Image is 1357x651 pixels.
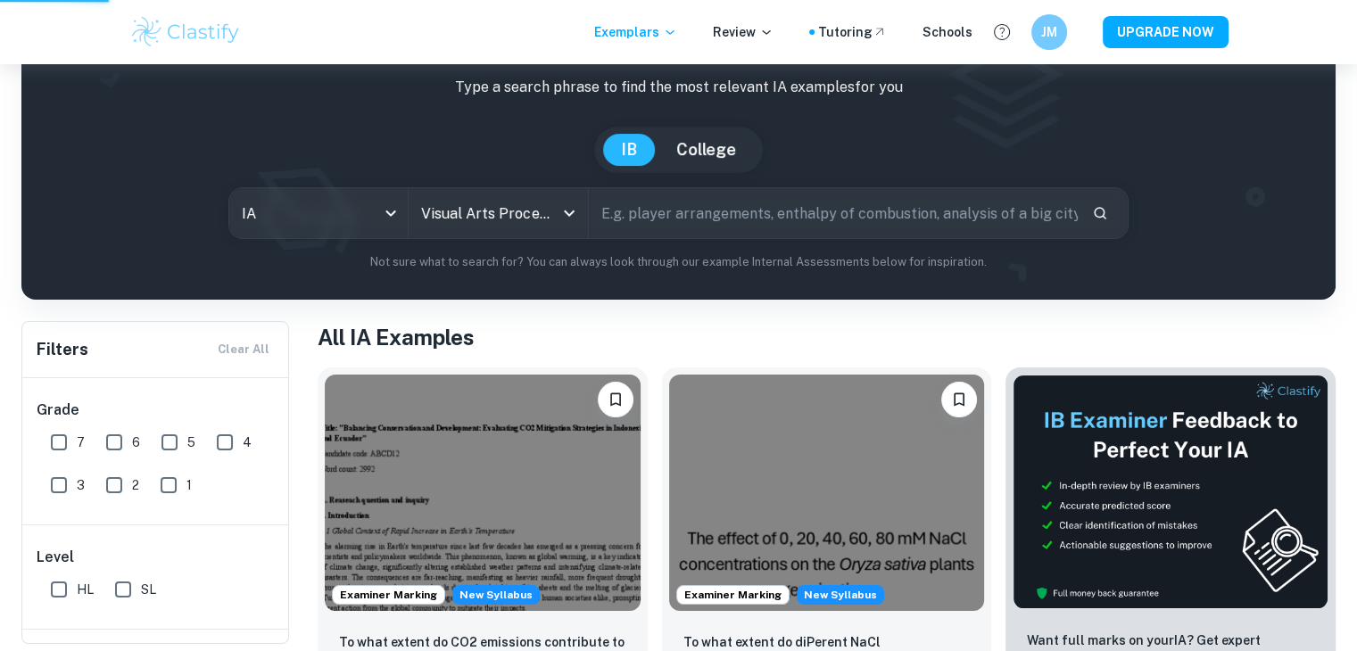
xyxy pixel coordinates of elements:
span: HL [77,580,94,599]
p: Type a search phrase to find the most relevant IA examples for you [36,77,1321,98]
span: 4 [243,433,252,452]
span: 3 [77,475,85,495]
span: 1 [186,475,192,495]
button: IB [603,134,655,166]
img: Clastify logo [129,14,243,50]
button: Open [557,201,582,226]
span: New Syllabus [452,585,540,605]
div: Starting from the May 2026 session, the ESS IA requirements have changed. We created this exempla... [797,585,884,605]
span: Examiner Marking [333,587,444,603]
h6: Grade [37,400,276,421]
h6: Level [37,547,276,568]
img: ESS IA example thumbnail: To what extent do CO2 emissions contribu [325,375,641,611]
span: 5 [187,433,195,452]
img: Thumbnail [1013,375,1328,609]
button: Help and Feedback [987,17,1017,47]
a: Schools [923,22,972,42]
span: 6 [132,433,140,452]
span: New Syllabus [797,585,884,605]
span: SL [141,580,156,599]
h6: Filters [37,337,88,362]
button: College [658,134,754,166]
h6: JM [1038,22,1059,42]
input: E.g. player arrangements, enthalpy of combustion, analysis of a big city... [589,188,1078,238]
p: Review [713,22,774,42]
button: UPGRADE NOW [1103,16,1229,48]
button: JM [1031,14,1067,50]
div: IA [229,188,408,238]
span: 7 [77,433,85,452]
img: ESS IA example thumbnail: To what extent do diPerent NaCl concentr [669,375,985,611]
p: Not sure what to search for? You can always look through our example Internal Assessments below f... [36,253,1321,271]
button: Bookmark [941,382,977,417]
p: Exemplars [594,22,677,42]
button: Bookmark [598,382,633,417]
button: Search [1085,198,1115,228]
a: Tutoring [818,22,887,42]
span: 2 [132,475,139,495]
h1: All IA Examples [318,321,1336,353]
span: Examiner Marking [677,587,789,603]
div: Starting from the May 2026 session, the ESS IA requirements have changed. We created this exempla... [452,585,540,605]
